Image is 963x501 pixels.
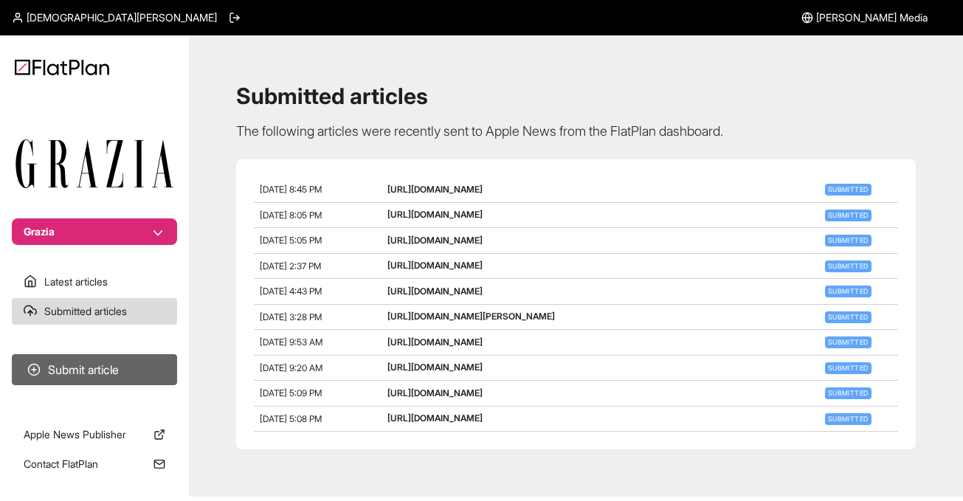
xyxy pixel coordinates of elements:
span: [DATE] 4:43 PM [260,286,322,297]
a: [URL][DOMAIN_NAME] [387,286,483,297]
span: Submitted [825,286,871,297]
a: [URL][DOMAIN_NAME] [387,336,483,348]
a: Submitted [822,285,874,296]
span: [DATE] 5:08 PM [260,413,322,424]
a: Submitted [822,412,874,424]
span: [DEMOGRAPHIC_DATA][PERSON_NAME] [27,10,217,25]
a: Apple News Publisher [12,421,177,448]
a: [URL][DOMAIN_NAME] [387,235,483,246]
span: Submitted [825,362,871,374]
a: [URL][DOMAIN_NAME] [387,260,483,271]
span: Submitted [825,260,871,272]
a: Submitted [822,387,874,398]
span: Submitted [825,336,871,348]
img: Publication Logo [15,139,174,189]
span: Submitted [825,210,871,221]
span: [DATE] 9:20 AM [260,362,322,373]
a: Submitted [822,362,874,373]
span: [DATE] 3:28 PM [260,311,322,322]
p: The following articles were recently sent to Apple News from the FlatPlan dashboard. [236,121,916,142]
a: [URL][DOMAIN_NAME][PERSON_NAME] [387,311,555,322]
a: Latest articles [12,269,177,295]
span: [DATE] 8:05 PM [260,210,322,221]
span: Submitted [825,311,871,323]
a: Submitted [822,183,874,194]
span: Submitted [825,413,871,425]
a: Submitted [822,234,874,245]
button: Submit article [12,354,177,385]
span: Submitted [825,184,871,196]
a: [DEMOGRAPHIC_DATA][PERSON_NAME] [12,10,217,25]
a: Submitted [822,209,874,220]
a: Submitted [822,260,874,271]
span: [DATE] 8:45 PM [260,184,322,195]
span: [DATE] 9:53 AM [260,336,322,348]
span: [DATE] 5:05 PM [260,235,322,246]
a: [URL][DOMAIN_NAME] [387,184,483,195]
span: Submitted [825,387,871,399]
a: Contact FlatPlan [12,451,177,477]
h1: Submitted articles [236,83,916,109]
img: Logo [15,59,109,75]
span: [DATE] 5:09 PM [260,387,322,398]
a: Submitted [822,336,874,347]
span: Submitted [825,235,871,246]
a: [URL][DOMAIN_NAME] [387,209,483,220]
button: Grazia [12,218,177,245]
a: [URL][DOMAIN_NAME] [387,387,483,398]
a: [URL][DOMAIN_NAME] [387,362,483,373]
a: Submitted articles [12,298,177,325]
a: Submitted [822,311,874,322]
span: [DATE] 2:37 PM [260,260,321,272]
span: [PERSON_NAME] Media [816,10,928,25]
a: [URL][DOMAIN_NAME] [387,412,483,424]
